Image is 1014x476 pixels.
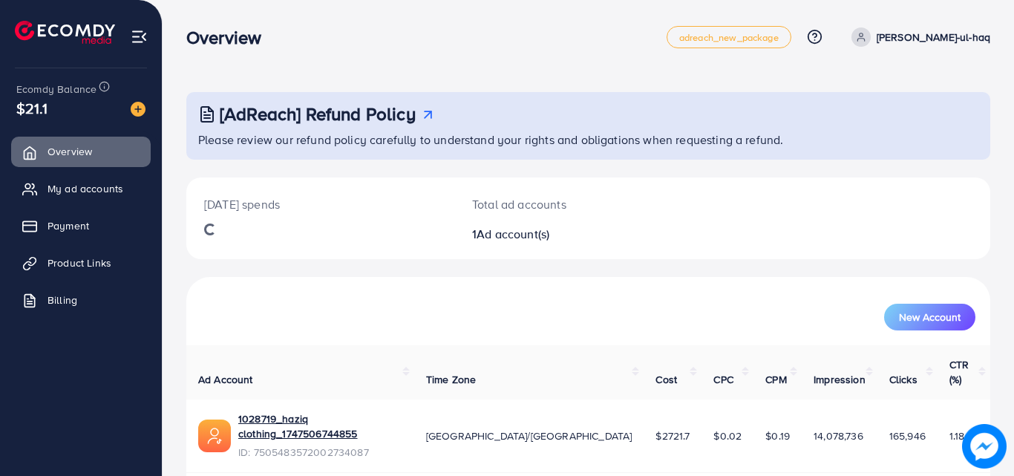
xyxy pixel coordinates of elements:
[949,357,969,387] span: CTR (%)
[11,174,151,203] a: My ad accounts
[238,445,402,460] span: ID: 7505483572002734087
[472,227,638,241] h2: 1
[845,27,990,47] a: [PERSON_NAME]-ul-haq
[962,424,1007,469] img: image
[198,131,981,149] p: Please review our refund policy carefully to understand your rights and obligations when requesti...
[48,144,92,159] span: Overview
[48,255,111,270] span: Product Links
[48,181,123,196] span: My ad accounts
[713,372,733,387] span: CPC
[949,428,965,443] span: 1.18
[884,304,975,330] button: New Account
[426,372,476,387] span: Time Zone
[472,195,638,213] p: Total ad accounts
[889,372,917,387] span: Clicks
[48,293,77,307] span: Billing
[11,211,151,241] a: Payment
[426,428,632,443] span: [GEOGRAPHIC_DATA]/[GEOGRAPHIC_DATA]
[131,102,145,117] img: image
[899,312,961,322] span: New Account
[765,428,790,443] span: $0.19
[204,195,436,213] p: [DATE] spends
[238,411,402,442] a: 1028719_haziq clothing_1747506744855
[198,420,231,452] img: ic-ads-acc.e4c84228.svg
[186,27,273,48] h3: Overview
[713,428,742,443] span: $0.02
[655,372,677,387] span: Cost
[220,103,416,125] h3: [AdReach] Refund Policy
[765,372,786,387] span: CPM
[11,285,151,315] a: Billing
[11,137,151,166] a: Overview
[655,428,690,443] span: $2721.7
[16,97,48,119] span: $21.1
[48,218,89,233] span: Payment
[131,28,148,45] img: menu
[814,372,866,387] span: Impression
[814,428,863,443] span: 14,078,736
[11,248,151,278] a: Product Links
[679,33,779,42] span: adreach_new_package
[877,28,990,46] p: [PERSON_NAME]-ul-haq
[889,428,926,443] span: 165,946
[477,226,549,242] span: Ad account(s)
[667,26,791,48] a: adreach_new_package
[198,372,253,387] span: Ad Account
[16,82,97,97] span: Ecomdy Balance
[15,21,115,44] img: logo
